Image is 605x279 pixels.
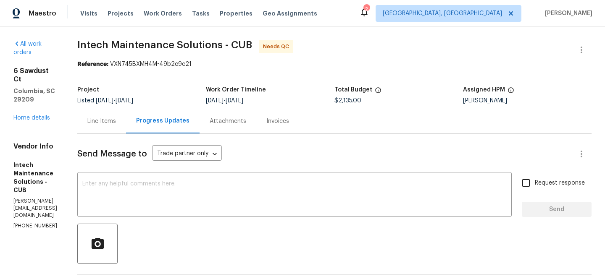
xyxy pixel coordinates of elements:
span: Listed [77,98,133,104]
span: [DATE] [206,98,224,104]
a: Home details [13,115,50,121]
div: Attachments [210,117,246,125]
span: Work Orders [144,9,182,18]
div: 2 [363,5,369,13]
b: Reference: [77,61,108,67]
span: The total cost of line items that have been proposed by Opendoor. This sum includes line items th... [375,87,381,98]
span: [PERSON_NAME] [542,9,592,18]
span: Send Message to [77,150,147,158]
h4: Vendor Info [13,142,57,151]
span: [DATE] [116,98,133,104]
span: - [96,98,133,104]
span: Needs QC [263,42,292,51]
div: Progress Updates [136,117,189,125]
span: The hpm assigned to this work order. [508,87,514,98]
div: [PERSON_NAME] [463,98,592,104]
span: Visits [80,9,97,18]
div: Invoices [266,117,289,125]
span: Intech Maintenance Solutions - CUB [77,40,252,50]
div: VXN745BXMH4M-49b2c9c21 [77,60,592,68]
a: All work orders [13,41,42,55]
span: Maestro [29,9,56,18]
p: [PERSON_NAME][EMAIL_ADDRESS][DOMAIN_NAME] [13,198,57,219]
h5: Intech Maintenance Solutions - CUB [13,161,57,194]
p: [PHONE_NUMBER] [13,222,57,229]
span: Projects [108,9,134,18]
div: Trade partner only [152,147,222,161]
span: [DATE] [96,98,113,104]
span: Tasks [192,10,210,16]
span: - [206,98,243,104]
h2: 6 Sawdust Ct [13,67,57,83]
span: [DATE] [226,98,243,104]
h5: Columbia, SC 29209 [13,87,57,104]
h5: Assigned HPM [463,87,505,93]
div: Line Items [87,117,116,125]
h5: Total Budget [334,87,372,93]
span: Request response [535,179,585,188]
span: $2,135.00 [334,98,361,104]
h5: Work Order Timeline [206,87,266,93]
span: Geo Assignments [263,9,317,18]
span: Properties [220,9,253,18]
span: [GEOGRAPHIC_DATA], [GEOGRAPHIC_DATA] [383,9,502,18]
h5: Project [77,87,99,93]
